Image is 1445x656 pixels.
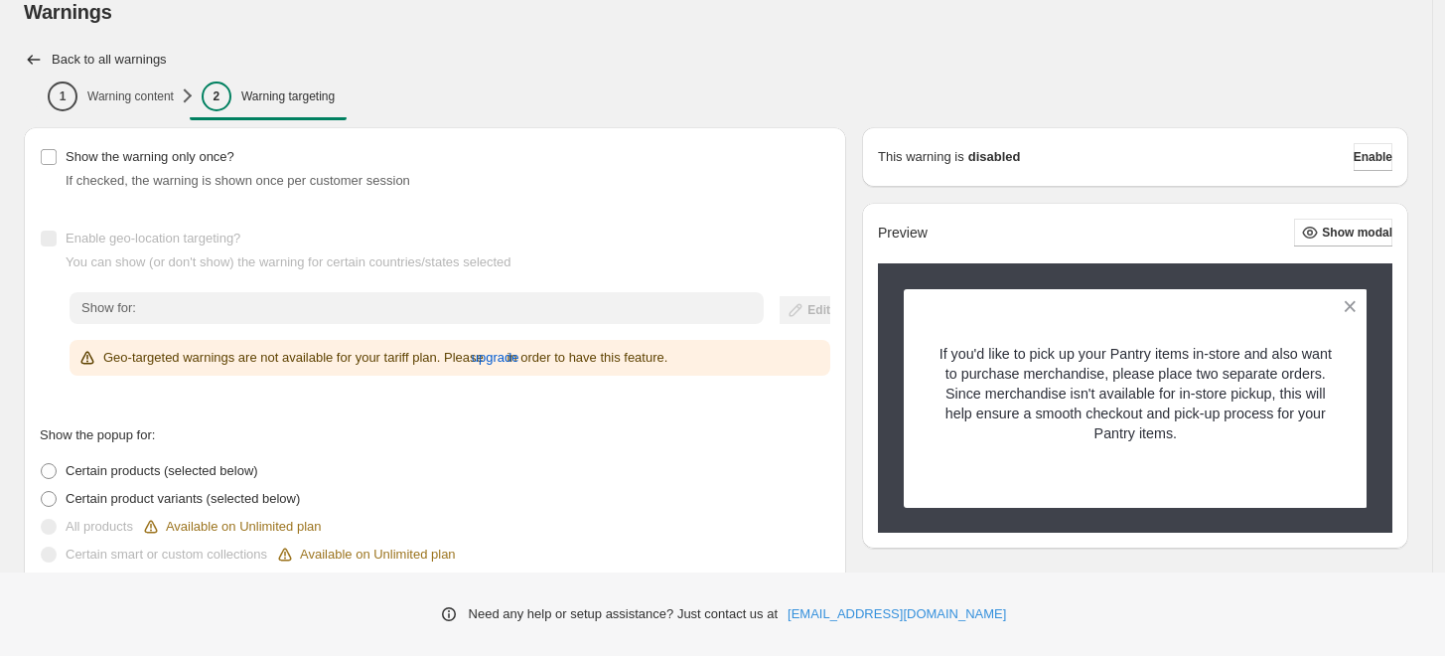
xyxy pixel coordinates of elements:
[66,173,410,188] span: If checked, the warning is shown once per customer session
[241,88,335,104] p: Warning targeting
[939,344,1333,443] p: If you'd like to pick up your Pantry items in-store and also want to purchase merchandise, please...
[66,517,133,537] p: All products
[472,342,519,374] a: upgrade
[275,545,456,565] div: Available on Unlimited plan
[87,88,174,104] p: Warning content
[202,82,231,111] div: 2
[878,147,964,167] p: This warning is
[66,545,267,565] p: Certain smart or custom collections
[1354,143,1392,171] button: Enable
[472,348,519,368] span: upgrade
[24,1,112,23] span: Warnings
[66,231,240,246] span: Enable geo-location targeting?
[103,348,667,368] p: Geo-targeted warnings are not available for your tariff plan. Please in order to have this feature.
[878,225,928,242] h2: Preview
[788,604,1006,624] a: [EMAIL_ADDRESS][DOMAIN_NAME]
[40,427,155,442] span: Show the popup for:
[81,300,136,315] span: Show for:
[66,491,300,506] span: Certain product variants (selected below)
[52,52,167,68] h2: Back to all warnings
[66,254,511,269] span: You can show (or don't show) the warning for certain countries/states selected
[66,149,234,164] span: Show the warning only once?
[1354,149,1392,165] span: Enable
[1294,219,1392,246] button: Show modal
[48,82,77,111] div: 1
[968,147,1021,167] strong: disabled
[66,463,258,478] span: Certain products (selected below)
[141,517,322,537] div: Available on Unlimited plan
[1322,225,1392,241] span: Show modal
